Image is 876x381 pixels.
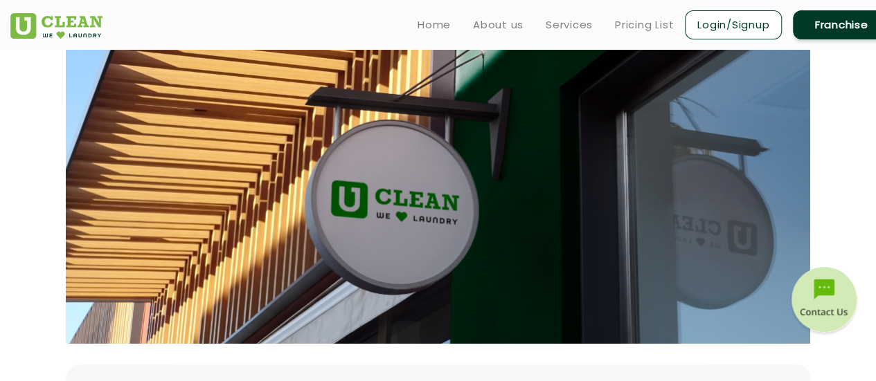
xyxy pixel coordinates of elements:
a: About us [473,17,524,33]
img: contact-btn [789,267,859,336]
a: Services [546,17,593,33]
a: Home [418,17,451,33]
a: Pricing List [615,17,674,33]
a: Login/Signup [685,10,782,39]
img: UClean Laundry and Dry Cleaning [10,13,102,39]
